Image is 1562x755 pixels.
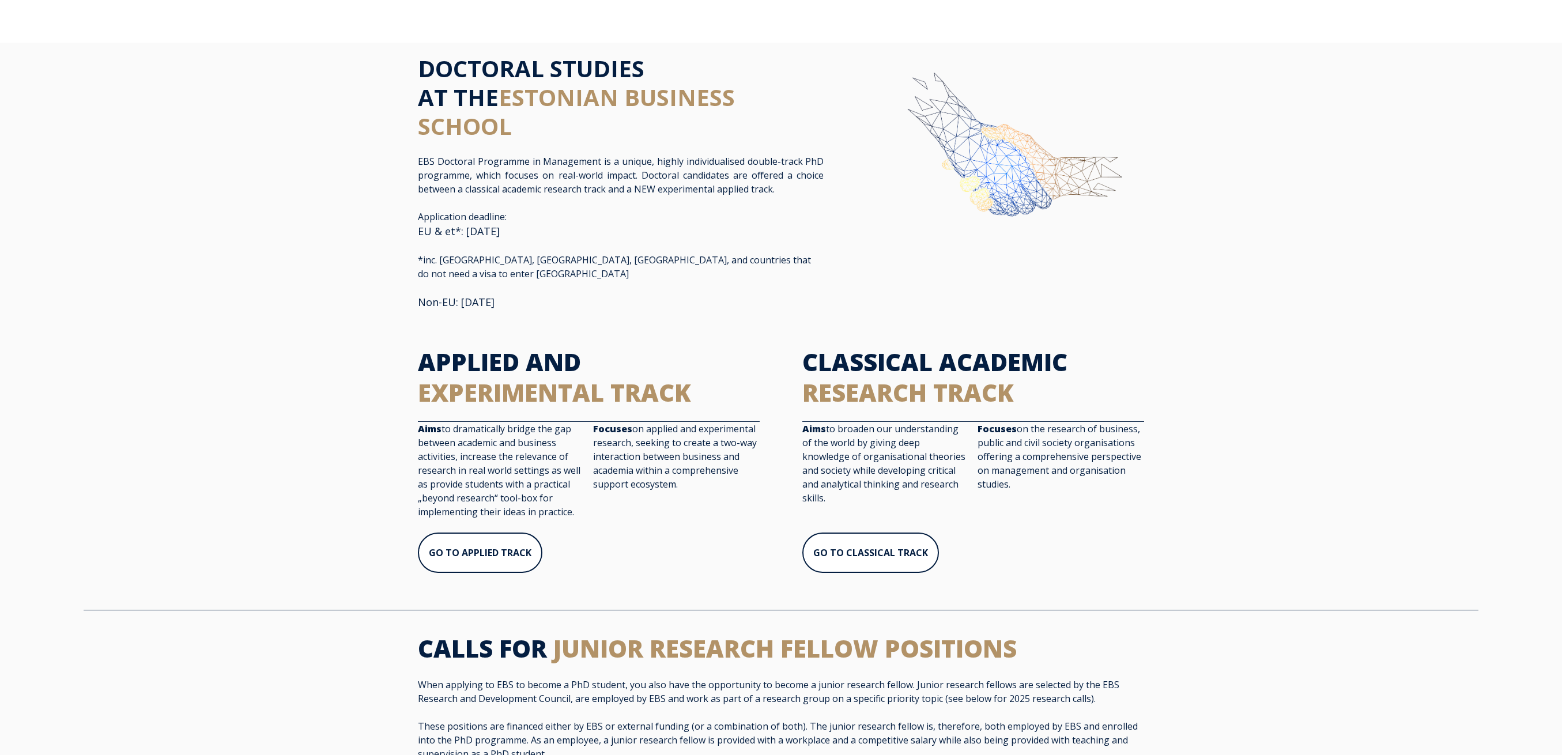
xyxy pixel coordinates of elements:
[418,633,1144,664] h2: CALLS FOR
[418,54,824,141] h1: DOCTORAL STUDIES AT THE
[418,210,824,310] p: Application deadline:
[553,632,1017,665] span: JUNIOR RESEARCH FELLOW POSITIONS
[418,224,500,238] span: EU & et*: [DATE]
[418,347,760,407] h2: APPLIED AND
[418,533,542,573] a: GO TO APPLIED TRACK
[418,295,495,309] span: Non-EU: [DATE]
[978,422,1141,490] span: on the research of business, public and civil society organisations offering a comprehensive pers...
[593,422,632,435] strong: Focuses
[418,678,1144,705] p: When applying to EBS to become a PhD student, you also have the opportunity to become a junior re...
[418,422,580,518] span: to dramatically bridge the gap between academic and business activities, increase the relevance o...
[802,376,1014,409] span: RESEARCH TRACK
[802,422,826,435] strong: Aims
[418,422,442,435] strong: Aims
[802,533,939,573] a: GO TO CLASSICAL TRACK
[593,422,757,490] span: on applied and experimental research, seeking to create a two-way interaction between business an...
[802,422,965,504] span: to broaden our understanding of the world by giving deep knowledge of organisational theories and...
[802,347,1144,407] h2: CLASSICAL ACADEMIC
[418,376,691,409] span: EXPERIMENTAL TRACK
[866,54,1144,269] img: img-ebs-hand
[978,422,1017,435] strong: Focuses
[418,81,735,142] span: ESTONIAN BUSINESS SCHOOL
[418,154,824,196] p: EBS Doctoral Programme in Management is a unique, highly individualised double-track PhD programm...
[418,254,811,280] span: *inc. [GEOGRAPHIC_DATA], [GEOGRAPHIC_DATA], [GEOGRAPHIC_DATA], and countries that do not need a v...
